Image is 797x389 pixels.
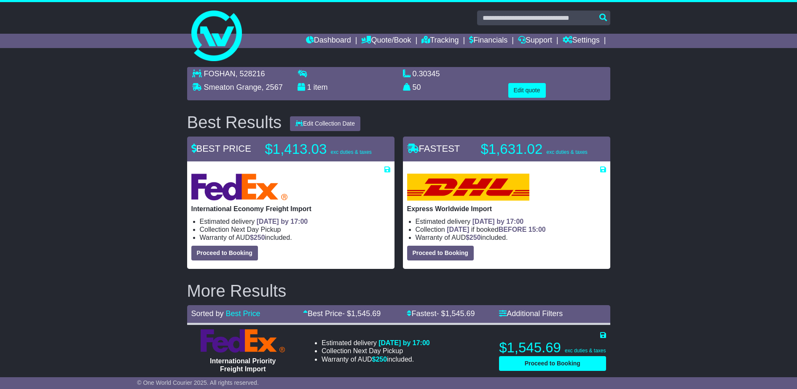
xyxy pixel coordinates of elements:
span: 250 [376,356,387,363]
a: Quote/Book [361,34,411,48]
span: 1 [307,83,311,91]
span: FOSHAN [204,70,236,78]
li: Estimated delivery [416,217,606,225]
span: 15:00 [529,226,546,233]
span: , 2567 [262,83,283,91]
p: $1,631.02 [481,141,588,158]
button: Edit quote [508,83,546,98]
img: FedEx Express: International Priority Freight Import [201,329,285,353]
span: [DATE] by 17:00 [257,218,308,225]
li: Warranty of AUD included. [200,233,390,241]
span: BEST PRICE [191,143,251,154]
img: FedEx Express: International Economy Freight Import [191,174,288,201]
span: - $ [437,309,475,318]
button: Proceed to Booking [191,246,258,260]
span: item [314,83,328,91]
li: Warranty of AUD included. [322,355,430,363]
span: Sorted by [191,309,224,318]
span: [DATE] [447,226,469,233]
p: $1,545.69 [499,339,606,356]
span: if booked [447,226,545,233]
p: $1,413.03 [265,141,372,158]
li: Collection [322,347,430,355]
span: Next Day Pickup [353,347,403,354]
li: Warranty of AUD included. [416,233,606,241]
span: exc duties & taxes [330,149,371,155]
div: Best Results [183,113,286,131]
p: Express Worldwide Import [407,205,606,213]
li: Collection [416,225,606,233]
span: exc duties & taxes [565,348,606,354]
a: Additional Filters [499,309,563,318]
span: $ [250,234,265,241]
li: Estimated delivery [200,217,390,225]
span: exc duties & taxes [546,149,587,155]
span: Next Day Pickup [231,226,281,233]
h2: More Results [187,282,610,300]
span: [DATE] by 17:00 [472,218,524,225]
a: Best Price [226,309,260,318]
a: Best Price- $1,545.69 [303,309,381,318]
span: [DATE] by 17:00 [378,339,430,346]
span: BEFORE [499,226,527,233]
span: 1,545.69 [445,309,475,318]
span: , 528216 [236,70,265,78]
span: 0.30345 [413,70,440,78]
span: © One World Courier 2025. All rights reserved. [137,379,259,386]
a: Dashboard [306,34,351,48]
p: International Economy Freight Import [191,205,390,213]
img: DHL: Express Worldwide Import [407,174,529,201]
span: $ [466,234,481,241]
span: 250 [470,234,481,241]
a: Support [518,34,552,48]
span: International Priority Freight Import [210,357,276,373]
span: 1,545.69 [351,309,381,318]
button: Edit Collection Date [290,116,360,131]
a: Financials [469,34,507,48]
span: $ [372,356,387,363]
span: - $ [342,309,381,318]
li: Estimated delivery [322,339,430,347]
a: Settings [563,34,600,48]
span: 50 [413,83,421,91]
span: Smeaton Grange [204,83,262,91]
a: Tracking [421,34,459,48]
span: FASTEST [407,143,460,154]
button: Proceed to Booking [407,246,474,260]
li: Collection [200,225,390,233]
span: 250 [254,234,265,241]
button: Proceed to Booking [499,356,606,371]
a: Fastest- $1,545.69 [407,309,475,318]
